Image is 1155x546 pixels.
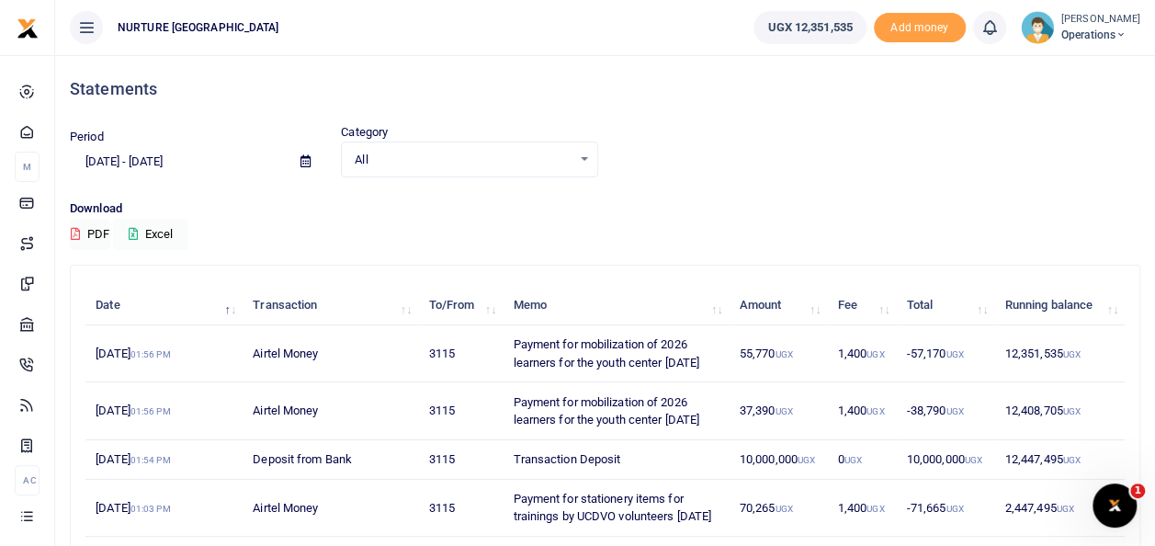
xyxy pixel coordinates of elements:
[418,325,503,382] td: 3115
[503,325,729,382] td: Payment for mobilization of 2026 learners for the youth center [DATE]
[1063,349,1081,359] small: UGX
[827,325,896,382] td: 1,400
[767,18,852,37] span: UGX 12,351,535
[418,382,503,439] td: 3115
[130,349,171,359] small: 01:56 PM
[746,11,873,44] li: Wallet ballance
[503,480,729,537] td: Payment for stationery items for trainings by UCDVO volunteers [DATE]
[994,325,1125,382] td: 12,351,535
[896,325,994,382] td: -57,170
[70,219,110,250] button: PDF
[866,406,884,416] small: UGX
[503,382,729,439] td: Payment for mobilization of 2026 learners for the youth center [DATE]
[866,504,884,514] small: UGX
[1061,12,1140,28] small: [PERSON_NAME]
[85,440,243,480] td: [DATE]
[896,382,994,439] td: -38,790
[994,286,1125,325] th: Running balance: activate to sort column ascending
[730,480,828,537] td: 70,265
[85,382,243,439] td: [DATE]
[844,455,862,465] small: UGX
[896,480,994,537] td: -71,665
[418,480,503,537] td: 3115
[503,286,729,325] th: Memo: activate to sort column ascending
[418,286,503,325] th: To/From: activate to sort column ascending
[1063,406,1081,416] small: UGX
[730,325,828,382] td: 55,770
[130,504,171,514] small: 01:03 PM
[418,440,503,480] td: 3115
[730,286,828,325] th: Amount: activate to sort column ascending
[827,286,896,325] th: Fee: activate to sort column ascending
[113,219,188,250] button: Excel
[70,146,286,177] input: select period
[1093,483,1137,528] iframe: Intercom live chat
[874,13,966,43] span: Add money
[70,128,104,146] label: Period
[1056,504,1073,514] small: UGX
[775,349,792,359] small: UGX
[70,199,1140,219] p: Download
[827,382,896,439] td: 1,400
[243,480,418,537] td: Airtel Money
[994,480,1125,537] td: 2,447,495
[15,152,40,182] li: M
[730,440,828,480] td: 10,000,000
[85,286,243,325] th: Date: activate to sort column descending
[994,382,1125,439] td: 12,408,705
[1130,483,1145,498] span: 1
[874,19,966,33] a: Add money
[70,79,1140,99] h4: Statements
[341,123,388,142] label: Category
[355,151,571,169] span: All
[965,455,982,465] small: UGX
[243,325,418,382] td: Airtel Money
[17,20,39,34] a: logo-small logo-large logo-large
[1021,11,1140,44] a: profile-user [PERSON_NAME] Operations
[1061,27,1140,43] span: Operations
[1021,11,1054,44] img: profile-user
[85,480,243,537] td: [DATE]
[243,440,418,480] td: Deposit from Bank
[130,406,171,416] small: 01:56 PM
[946,406,963,416] small: UGX
[896,440,994,480] td: 10,000,000
[85,325,243,382] td: [DATE]
[827,480,896,537] td: 1,400
[243,286,418,325] th: Transaction: activate to sort column ascending
[775,504,792,514] small: UGX
[243,382,418,439] td: Airtel Money
[896,286,994,325] th: Total: activate to sort column ascending
[503,440,729,480] td: Transaction Deposit
[110,19,287,36] span: NURTURE [GEOGRAPHIC_DATA]
[15,465,40,495] li: Ac
[1063,455,1081,465] small: UGX
[130,455,171,465] small: 01:54 PM
[798,455,815,465] small: UGX
[775,406,792,416] small: UGX
[753,11,866,44] a: UGX 12,351,535
[946,349,963,359] small: UGX
[946,504,963,514] small: UGX
[17,17,39,40] img: logo-small
[827,440,896,480] td: 0
[866,349,884,359] small: UGX
[874,13,966,43] li: Toup your wallet
[730,382,828,439] td: 37,390
[994,440,1125,480] td: 12,447,495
